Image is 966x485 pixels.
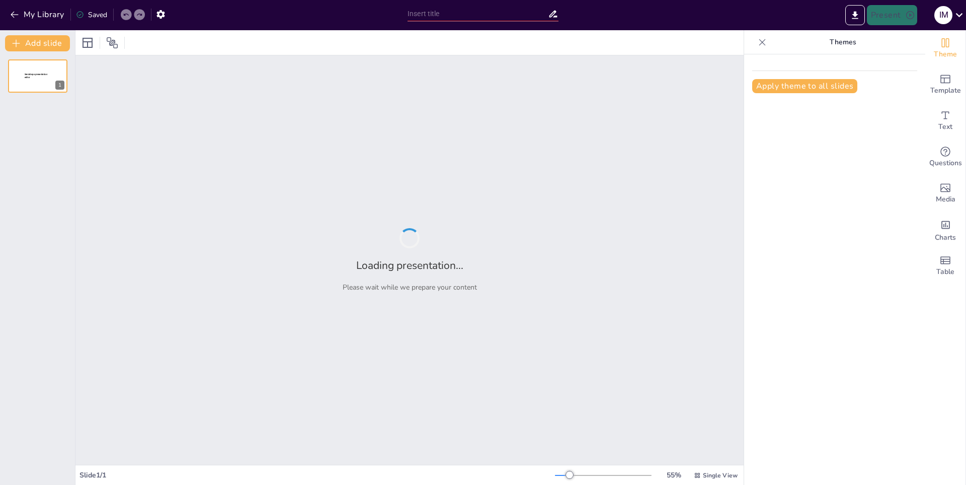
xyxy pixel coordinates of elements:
h2: Loading presentation... [356,258,463,272]
button: Apply theme to all slides [752,79,857,93]
div: Slide 1 / 1 [79,470,555,480]
div: Change the overall theme [925,30,965,66]
div: Add a table [925,248,965,284]
button: My Library [8,7,68,23]
span: Position [106,37,118,49]
p: Please wait while we prepare your content [343,283,477,292]
button: I M [934,5,952,25]
div: Add images, graphics, shapes or video [925,175,965,212]
div: Saved [76,10,107,20]
span: Template [930,85,961,96]
div: Get real-time input from your audience [925,139,965,175]
input: Insert title [408,7,548,21]
div: Add charts and graphs [925,212,965,248]
span: Table [936,266,954,278]
div: 1 [55,81,64,90]
div: I M [934,6,952,24]
span: Single View [703,471,738,479]
span: Media [936,194,955,205]
button: Present [867,5,917,25]
p: Themes [770,30,915,54]
div: Add text boxes [925,103,965,139]
button: Add slide [5,35,70,51]
span: Sendsteps presentation editor [25,73,47,79]
div: Layout [79,35,96,51]
button: Export to PowerPoint [845,5,865,25]
div: 1 [8,59,67,93]
div: Add ready made slides [925,66,965,103]
span: Questions [929,158,962,169]
span: Text [938,121,952,132]
span: Theme [934,49,957,60]
span: Charts [935,232,956,243]
div: 55 % [662,470,686,480]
